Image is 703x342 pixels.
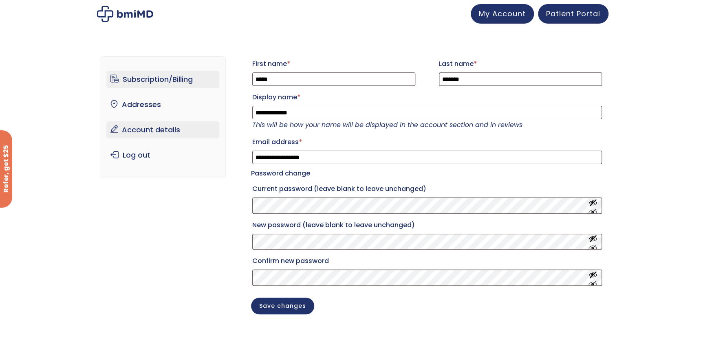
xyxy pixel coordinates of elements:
a: My Account [471,4,534,24]
nav: Account pages [100,56,226,178]
span: Patient Portal [546,9,600,19]
span: My Account [479,9,526,19]
legend: Password change [251,168,310,179]
label: Last name [439,57,602,70]
em: This will be how your name will be displayed in the account section and in reviews [252,120,522,129]
label: Current password (leave blank to leave unchanged) [252,182,602,195]
a: Log out [106,147,219,164]
label: Confirm new password [252,254,602,267]
label: New password (leave blank to leave unchanged) [252,219,602,232]
button: Show password [588,198,597,213]
button: Show password [588,270,597,285]
button: Save changes [251,298,314,314]
a: Account details [106,121,219,138]
img: My account [97,6,153,22]
a: Patient Portal [538,4,608,24]
label: Display name [252,91,602,104]
label: First name [252,57,415,70]
label: Email address [252,136,602,149]
a: Addresses [106,96,219,113]
button: Show password [588,234,597,249]
a: Subscription/Billing [106,71,219,88]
